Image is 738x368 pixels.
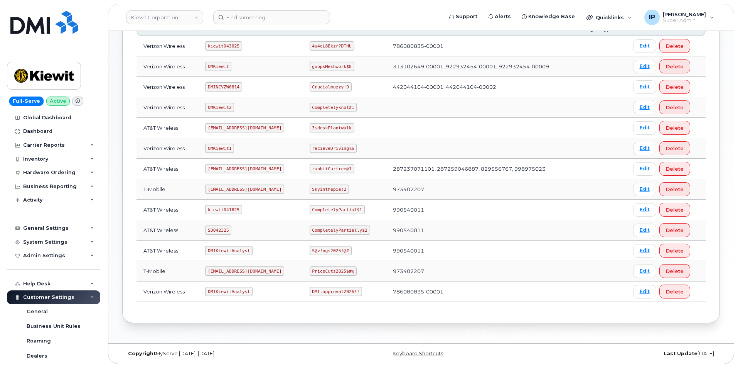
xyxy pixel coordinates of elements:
[136,241,198,261] td: AT&T Wireless
[128,351,156,356] strong: Copyright
[659,100,690,114] button: Delete
[310,123,354,132] code: 3$deskPlantwalk
[310,246,352,255] code: S@v!ngs2025!@#
[136,282,198,302] td: Verizon Wireless
[666,83,684,91] span: Delete
[666,288,684,295] span: Delete
[666,227,684,234] span: Delete
[659,203,690,217] button: Delete
[659,244,690,258] button: Delete
[659,80,690,94] button: Delete
[205,123,284,132] code: [EMAIL_ADDRESS][DOMAIN_NAME]
[386,282,577,302] td: 786080835-00001
[205,144,234,153] code: OMKiewit1
[659,285,690,298] button: Delete
[633,80,656,94] a: Edit
[666,247,684,254] span: Delete
[393,351,443,356] a: Keyboard Shortcuts
[633,265,656,278] a: Edit
[205,185,284,194] code: [EMAIL_ADDRESS][DOMAIN_NAME]
[386,220,577,241] td: 990540011
[444,9,483,24] a: Support
[633,183,656,196] a: Edit
[205,246,253,255] code: DMIKiewitAnalyst
[386,56,577,77] td: 313102649-00001, 922932454-00001, 922932454-00009
[666,124,684,132] span: Delete
[310,164,354,173] code: rabbitCartree@1
[666,268,684,275] span: Delete
[310,144,357,153] code: recieveDriving%6
[386,261,577,282] td: 973402207
[136,159,198,179] td: AT&T Wireless
[205,205,242,214] code: kiewit041825
[633,121,656,135] a: Edit
[205,164,284,173] code: [EMAIL_ADDRESS][DOMAIN_NAME]
[639,10,719,25] div: Ione Partin
[633,162,656,176] a: Edit
[659,39,690,53] button: Delete
[205,287,253,296] code: DMIKiewitAnalyst
[666,104,684,111] span: Delete
[666,63,684,70] span: Delete
[310,103,357,112] code: Completelyknot#1
[386,241,577,261] td: 990540011
[581,10,637,25] div: Quicklinks
[666,42,684,50] span: Delete
[521,351,720,357] div: [DATE]
[126,10,203,24] a: Kiewit Corporation
[310,226,370,235] code: CompletelyPartially$2
[386,159,577,179] td: 287237071101, 287259046887, 829556767, 998975023
[136,261,198,282] td: T-Mobile
[649,13,655,22] span: IP
[310,62,354,71] code: goopsMeshwork$8
[136,118,198,138] td: AT&T Wireless
[666,165,684,173] span: Delete
[136,220,198,241] td: AT&T Wireless
[633,101,656,114] a: Edit
[659,59,690,73] button: Delete
[666,186,684,193] span: Delete
[664,351,698,356] strong: Last Update
[386,200,577,220] td: 990540011
[136,97,198,118] td: Verizon Wireless
[205,62,231,71] code: OMKiewit
[666,206,684,214] span: Delete
[633,60,656,73] a: Edit
[663,17,706,24] span: Super Admin
[666,145,684,152] span: Delete
[310,185,349,194] code: Skyinthepie!2
[483,9,516,24] a: Alerts
[122,351,322,357] div: MyServe [DATE]–[DATE]
[310,41,354,51] code: 4u4eL8Ekzr?DTHU
[456,13,477,20] span: Support
[136,138,198,159] td: Verizon Wireless
[704,334,732,362] iframe: Messenger Launcher
[205,103,234,112] code: OMKiewit2
[386,77,577,97] td: 442044104-00001, 442044104-00002
[528,13,575,20] span: Knowledge Base
[633,203,656,217] a: Edit
[136,56,198,77] td: Verizon Wireless
[659,141,690,155] button: Delete
[633,39,656,53] a: Edit
[495,13,511,20] span: Alerts
[205,226,231,235] code: SD042325
[386,179,577,200] td: 973402207
[659,162,690,176] button: Delete
[633,224,656,237] a: Edit
[633,142,656,155] a: Edit
[633,285,656,298] a: Edit
[205,82,242,92] code: DMINCVZW0814
[136,200,198,220] td: AT&T Wireless
[205,266,284,276] code: [EMAIL_ADDRESS][DOMAIN_NAME]
[310,205,365,214] code: CompletelyPartial$1
[659,264,690,278] button: Delete
[659,182,690,196] button: Delete
[596,14,624,20] span: Quicklinks
[310,287,362,296] code: DMI.approval2026!!
[516,9,580,24] a: Knowledge Base
[136,36,198,56] td: Verizon Wireless
[386,36,577,56] td: 786080835-00001
[213,10,330,24] input: Find something...
[659,223,690,237] button: Delete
